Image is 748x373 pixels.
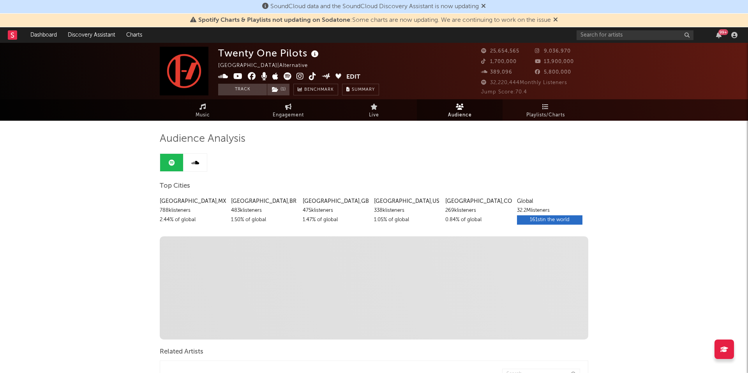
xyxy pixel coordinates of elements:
span: 32,220,444 Monthly Listeners [481,80,567,85]
span: Music [196,111,210,120]
a: Discovery Assistant [62,27,121,43]
span: 5,800,000 [535,70,571,75]
div: [GEOGRAPHIC_DATA] , BR [231,197,296,206]
div: 99 + [718,29,728,35]
span: Engagement [273,111,304,120]
div: Global [517,197,582,206]
button: Track [218,84,267,95]
span: ( 1 ) [267,84,290,95]
a: Music [160,99,245,121]
div: 1.50 % of global [231,215,296,225]
div: 2.44 % of global [160,215,225,225]
div: 161st in the world [517,215,582,225]
div: [GEOGRAPHIC_DATA] , GB [303,197,368,206]
button: (1) [267,84,289,95]
input: Search for artists [577,30,693,40]
span: Live [369,111,379,120]
span: Dismiss [481,4,486,10]
div: Twenty One Pilots [218,47,321,60]
span: : Some charts are now updating. We are continuing to work on the issue [198,17,551,23]
span: Benchmark [304,85,334,95]
a: Playlists/Charts [503,99,588,121]
div: 1.47 % of global [303,215,368,225]
span: 13,900,000 [535,59,574,64]
span: Related Artists [160,347,203,357]
div: [GEOGRAPHIC_DATA] , US [374,197,439,206]
div: 32.2M listeners [517,206,582,215]
span: Dismiss [553,17,558,23]
div: 475k listeners [303,206,368,215]
div: 0.84 % of global [445,215,511,225]
button: 99+ [716,32,722,38]
div: [GEOGRAPHIC_DATA] , CO [445,197,511,206]
a: Dashboard [25,27,62,43]
span: SoundCloud data and the SoundCloud Discovery Assistant is now updating [270,4,479,10]
div: 788k listeners [160,206,225,215]
div: [GEOGRAPHIC_DATA] , MX [160,197,225,206]
div: 1.05 % of global [374,215,439,225]
span: 9,036,970 [535,49,571,54]
button: Edit [346,72,360,82]
span: 25,654,565 [481,49,519,54]
span: Playlists/Charts [526,111,565,120]
span: Top Cities [160,181,190,191]
div: 269k listeners [445,206,511,215]
span: Audience [448,111,472,120]
span: 1,700,000 [481,59,517,64]
span: Summary [352,88,375,92]
div: 483k listeners [231,206,296,215]
a: Live [331,99,417,121]
span: Audience Analysis [160,134,245,144]
div: 338k listeners [374,206,439,215]
span: 389,096 [481,70,512,75]
span: Jump Score: 70.4 [481,90,527,95]
a: Charts [121,27,148,43]
button: Summary [342,84,379,95]
span: Spotify Charts & Playlists not updating on Sodatone [198,17,350,23]
div: [GEOGRAPHIC_DATA] | Alternative [218,61,317,70]
a: Audience [417,99,503,121]
a: Engagement [245,99,331,121]
a: Benchmark [293,84,338,95]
